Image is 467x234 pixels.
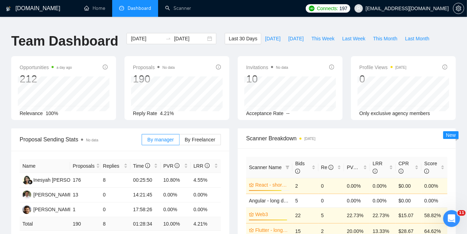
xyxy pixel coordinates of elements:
span: info-circle [358,165,363,170]
span: Proposals [73,162,95,170]
img: logo [6,3,11,14]
td: $15.07 [396,207,422,223]
span: This Month [373,35,397,42]
span: Last 30 Days [229,35,257,42]
span: info-circle [329,165,333,170]
span: Connects: [317,5,338,12]
div: Inesyah [PERSON_NAME] Zaelsyah [PERSON_NAME] [33,176,155,184]
td: 10.80% [161,173,191,188]
span: Opportunities [20,63,72,72]
td: 17:58:26 [130,202,161,217]
span: crown [249,212,254,217]
td: 0.00% [421,194,447,207]
a: DK[PERSON_NAME] [22,206,74,212]
span: Reply Rate [133,111,157,116]
td: 0.00% [370,194,396,207]
input: End date [174,35,206,42]
span: info-circle [205,163,210,168]
h1: Team Dashboard [11,33,118,49]
td: 13 [70,188,100,202]
td: 0.00% [161,188,191,202]
span: to [165,36,171,41]
td: 0 [100,188,130,202]
a: TD[PERSON_NAME] [PERSON_NAME] [22,192,115,197]
td: 10.00 % [161,217,191,231]
span: dashboard [119,6,124,11]
span: By Freelancer [185,137,215,142]
td: 0.00% [161,202,191,217]
iframe: Intercom live chat [443,210,460,227]
span: Re [321,165,334,170]
a: searchScanner [165,5,191,11]
span: By manager [147,137,174,142]
span: Proposal Sending Stats [20,135,142,144]
td: 22.73% [370,207,396,223]
td: 22 [292,207,318,223]
span: Score [424,161,437,174]
td: 5 [318,207,344,223]
span: No data [86,138,98,142]
td: 22.73% [344,207,370,223]
div: [PERSON_NAME] [33,206,74,213]
div: 0 [359,72,406,86]
span: swap-right [165,36,171,41]
button: This Week [307,33,338,44]
button: setting [453,3,464,14]
time: [DATE] [304,137,315,141]
a: Flutter - long description [255,226,288,234]
td: 0.00% [344,194,370,207]
span: info-circle [175,163,180,168]
td: 0.00% [191,188,221,202]
div: 10 [246,72,288,86]
span: info-circle [103,65,108,69]
td: 0.00% [344,178,370,194]
td: 14:21:45 [130,188,161,202]
span: info-circle [145,163,150,168]
td: 0 [100,202,130,217]
time: a day ago [56,66,72,69]
span: user [356,6,361,11]
span: This Week [311,35,334,42]
span: Dashboard [128,5,151,11]
span: info-circle [295,169,300,174]
td: 8 [100,173,130,188]
span: info-circle [424,169,429,174]
a: homeHome [84,5,105,11]
span: LRR [373,161,383,174]
span: LRR [194,163,210,169]
td: 2 [292,178,318,194]
span: CPR [399,161,409,174]
span: [DATE] [288,35,304,42]
a: setting [453,6,464,11]
span: Bids [295,161,305,174]
button: Last 30 Days [225,33,261,44]
a: Angular - long description [249,198,305,203]
td: 4.21 % [191,217,221,231]
span: Acceptance Rate [246,111,284,116]
button: Last Week [338,33,369,44]
span: Last Week [342,35,365,42]
span: filter [285,165,290,169]
td: 00:25:50 [130,173,161,188]
button: [DATE] [261,33,284,44]
span: PVR [163,163,180,169]
button: Last Month [401,33,433,44]
th: Name [20,159,70,173]
span: info-circle [373,169,378,174]
td: 190 [70,217,100,231]
span: No data [276,66,288,69]
td: 0 [318,178,344,194]
a: Web3 [255,210,288,218]
span: No data [162,66,175,69]
th: Proposals [70,159,100,173]
span: PVR [347,165,363,170]
img: II [22,176,31,185]
td: 58.82% [421,207,447,223]
input: Start date [131,35,163,42]
span: [DATE] [265,35,280,42]
img: upwork-logo.png [309,6,314,11]
td: 5 [292,194,318,207]
div: 212 [20,72,72,86]
td: $0.00 [396,194,422,207]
